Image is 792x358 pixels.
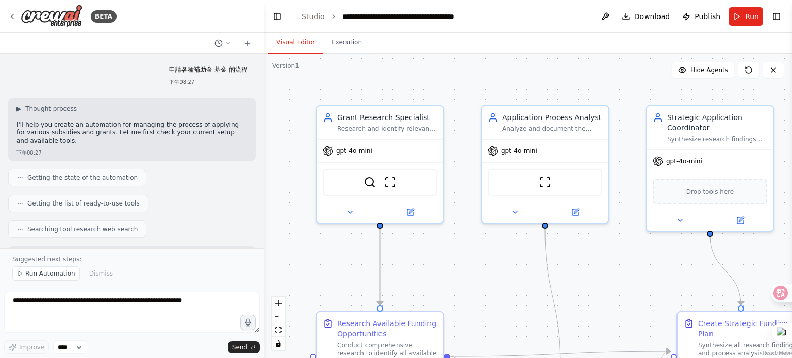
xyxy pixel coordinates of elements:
[169,78,247,86] div: 下午08:27
[272,337,285,350] button: toggle interactivity
[27,199,140,208] span: Getting the list of ready-to-use tools
[481,105,609,224] div: Application Process AnalystAnalyze and document the complete application process for each identif...
[711,214,769,227] button: Open in side panel
[763,350,790,356] a: React Flow attribution
[695,11,720,22] span: Publish
[272,323,285,337] button: fit view
[302,11,454,22] nav: breadcrumb
[381,206,439,218] button: Open in side panel
[337,112,437,123] div: Grant Research Specialist
[16,149,247,157] div: 下午08:27
[539,176,551,189] img: ScrapeWebsiteTool
[364,176,376,189] img: BraveSearchTool
[337,125,437,133] div: Research and identify relevant subsidies, grants, and funding opportunities specifically in [GEOG...
[21,5,82,28] img: Logo
[89,269,113,278] span: Dismiss
[384,176,397,189] img: ScrapeWebsiteTool
[666,157,702,165] span: gpt-4o-mini
[678,7,724,26] button: Publish
[25,105,77,113] span: Thought process
[268,32,323,54] button: Visual Editor
[25,269,75,278] span: Run Automation
[27,174,138,182] span: Getting the state of the automation
[686,186,734,197] span: Drop tools here
[646,105,774,232] div: Strategic Application CoordinatorSynthesize research findings and process analysis to create a co...
[667,135,767,143] div: Synthesize research findings and process analysis to create a comprehensive funding strategy and ...
[19,343,44,351] span: Improve
[84,266,118,281] button: Dismiss
[502,112,602,123] div: Application Process Analyst
[272,297,285,310] button: zoom in
[745,11,759,22] span: Run
[769,9,784,24] button: Show right sidebar
[210,37,235,49] button: Switch to previous chat
[667,112,767,133] div: Strategic Application Coordinator
[729,7,763,26] button: Run
[272,62,299,70] div: Version 1
[239,37,256,49] button: Start a new chat
[546,206,604,218] button: Open in side panel
[240,315,256,330] button: Click to speak your automation idea
[169,66,247,74] p: 申請各種補助金 基金 的流程
[272,297,285,350] div: React Flow controls
[16,105,77,113] button: ▶Thought process
[337,318,437,339] div: Research Available Funding Opportunities
[501,147,537,155] span: gpt-4o-mini
[4,340,49,354] button: Improve
[232,343,247,351] span: Send
[672,62,734,78] button: Hide Agents
[618,7,674,26] button: Download
[228,341,260,353] button: Send
[270,9,285,24] button: Hide left sidebar
[690,66,728,74] span: Hide Agents
[12,255,252,263] p: Suggested next steps:
[634,11,670,22] span: Download
[16,105,21,113] span: ▶
[336,147,372,155] span: gpt-4o-mini
[375,228,385,305] g: Edge from b008f707-45ec-4721-bdcc-31fd587d7d88 to 48985d31-6b2d-4479-b0f8-ef945663b6b8
[27,225,138,233] span: Searching tool research web search
[91,10,117,23] div: BETA
[323,32,370,54] button: Execution
[302,12,325,21] a: Studio
[12,266,80,281] button: Run Automation
[316,105,444,224] div: Grant Research SpecialistResearch and identify relevant subsidies, grants, and funding opportunit...
[705,236,746,305] g: Edge from 64960f5e-1515-45cd-8583-ab99051af8d7 to b41702ac-e43e-4c39-a73b-728073d7f837
[272,310,285,323] button: zoom out
[502,125,602,133] div: Analyze and document the complete application process for each identified grant or subsidy, inclu...
[16,121,247,145] p: I'll help you create an automation for managing the process of applying for various subsidies and...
